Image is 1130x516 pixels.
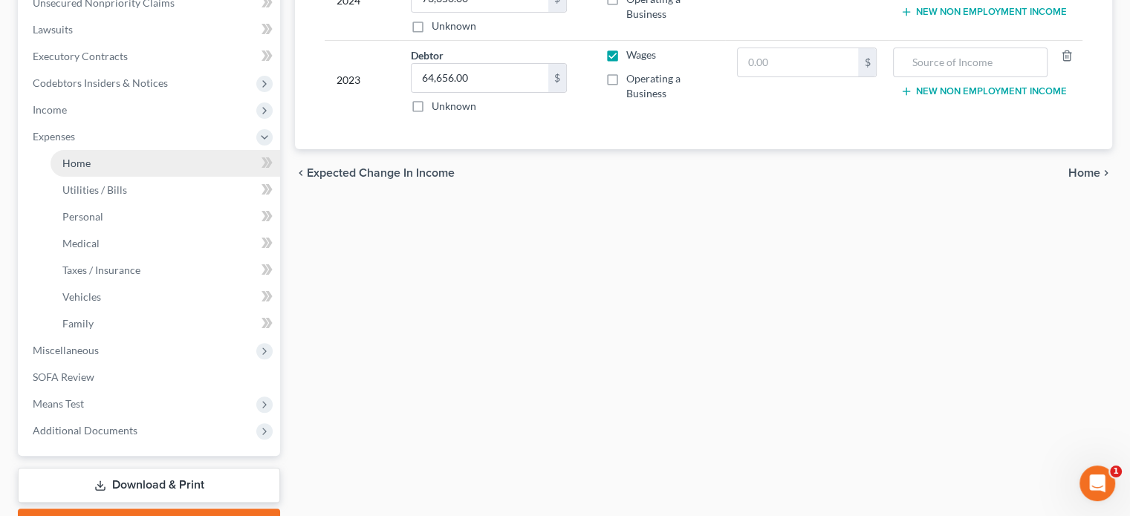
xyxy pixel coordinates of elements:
[1079,466,1115,501] iframe: Intercom live chat
[51,230,280,257] a: Medical
[738,48,859,76] input: 0.00
[33,103,67,116] span: Income
[1100,167,1112,179] i: chevron_right
[900,6,1066,18] button: New Non Employment Income
[900,85,1066,97] button: New Non Employment Income
[432,19,476,33] label: Unknown
[62,237,100,249] span: Medical
[18,468,280,503] a: Download & Print
[295,167,455,179] button: chevron_left Expected Change in Income
[1068,167,1100,179] span: Home
[33,23,73,36] span: Lawsuits
[1110,466,1122,477] span: 1
[62,290,101,303] span: Vehicles
[33,76,168,89] span: Codebtors Insiders & Notices
[21,16,280,43] a: Lawsuits
[62,183,127,196] span: Utilities / Bills
[626,72,681,99] span: Operating a Business
[62,157,91,169] span: Home
[295,167,307,179] i: chevron_left
[51,310,280,337] a: Family
[62,317,94,330] span: Family
[51,177,280,203] a: Utilities / Bills
[1068,167,1112,179] button: Home chevron_right
[33,130,75,143] span: Expenses
[411,48,444,63] label: Debtor
[51,203,280,230] a: Personal
[33,424,137,437] span: Additional Documents
[337,48,387,114] div: 2023
[901,48,1039,76] input: Source of Income
[33,397,84,410] span: Means Test
[33,50,128,62] span: Executory Contracts
[33,344,99,356] span: Miscellaneous
[51,257,280,284] a: Taxes / Insurance
[858,48,876,76] div: $
[626,48,656,61] span: Wages
[307,167,455,179] span: Expected Change in Income
[51,150,280,177] a: Home
[33,370,94,383] span: SOFA Review
[21,43,280,70] a: Executory Contracts
[412,64,548,92] input: 0.00
[432,99,476,114] label: Unknown
[62,210,103,223] span: Personal
[548,64,566,92] div: $
[51,284,280,310] a: Vehicles
[21,364,280,391] a: SOFA Review
[62,264,140,276] span: Taxes / Insurance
